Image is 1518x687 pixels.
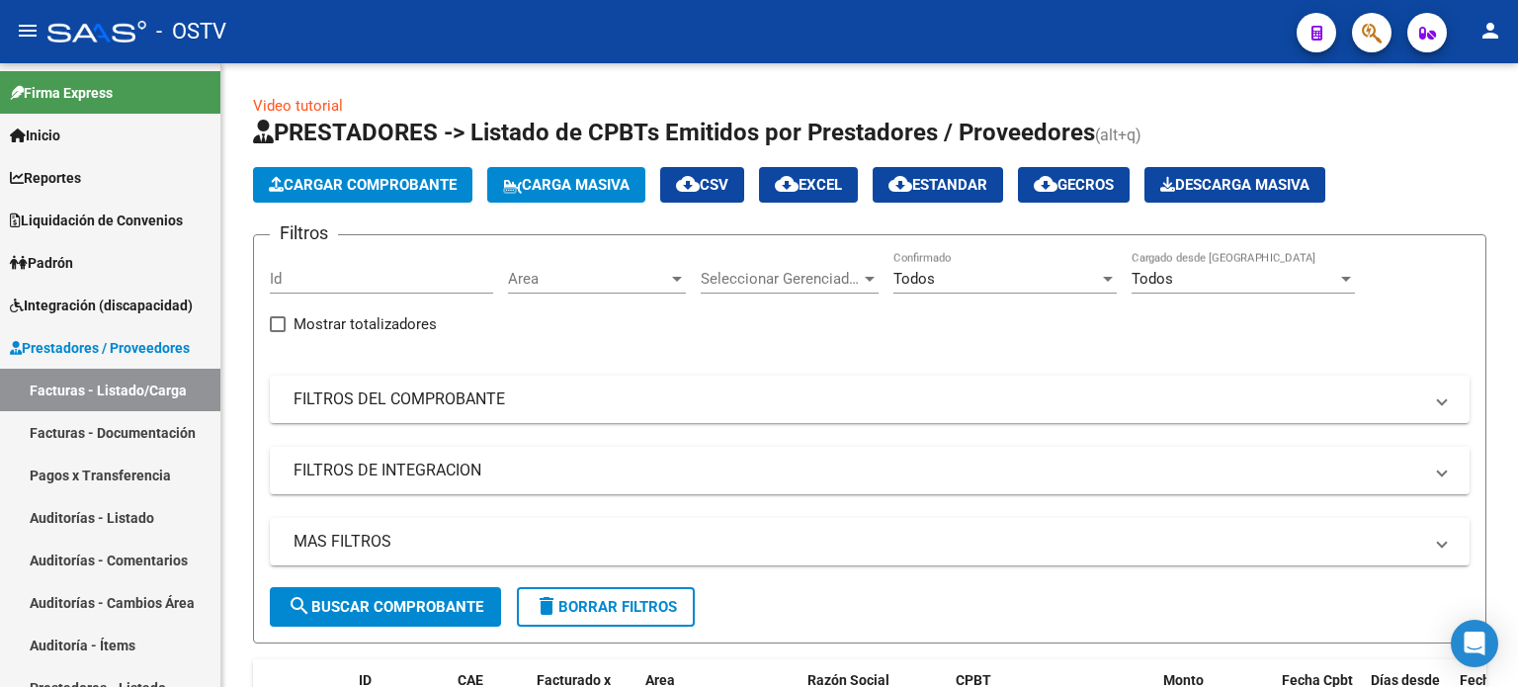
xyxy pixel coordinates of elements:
mat-icon: search [288,594,311,618]
button: Carga Masiva [487,167,645,203]
span: Firma Express [10,82,113,104]
mat-expansion-panel-header: FILTROS DE INTEGRACION [270,447,1470,494]
span: Gecros [1034,176,1114,194]
button: Cargar Comprobante [253,167,472,203]
span: EXCEL [775,176,842,194]
span: - OSTV [156,10,226,53]
span: Carga Masiva [503,176,630,194]
span: Integración (discapacidad) [10,295,193,316]
span: Cargar Comprobante [269,176,457,194]
span: Todos [893,270,935,288]
button: Estandar [873,167,1003,203]
button: Gecros [1018,167,1130,203]
mat-icon: cloud_download [1034,172,1057,196]
span: Reportes [10,167,81,189]
span: Liquidación de Convenios [10,210,183,231]
span: Inicio [10,125,60,146]
button: EXCEL [759,167,858,203]
h3: Filtros [270,219,338,247]
mat-panel-title: MAS FILTROS [294,531,1422,553]
mat-icon: cloud_download [775,172,799,196]
button: Buscar Comprobante [270,587,501,627]
span: Estandar [888,176,987,194]
mat-panel-title: FILTROS DE INTEGRACION [294,460,1422,481]
mat-expansion-panel-header: MAS FILTROS [270,518,1470,565]
span: Prestadores / Proveedores [10,337,190,359]
mat-icon: cloud_download [676,172,700,196]
button: Descarga Masiva [1144,167,1325,203]
button: CSV [660,167,744,203]
span: PRESTADORES -> Listado de CPBTs Emitidos por Prestadores / Proveedores [253,119,1095,146]
mat-expansion-panel-header: FILTROS DEL COMPROBANTE [270,376,1470,423]
mat-panel-title: FILTROS DEL COMPROBANTE [294,388,1422,410]
a: Video tutorial [253,97,343,115]
span: Area [508,270,668,288]
mat-icon: delete [535,594,558,618]
span: CSV [676,176,728,194]
div: Open Intercom Messenger [1451,620,1498,667]
span: Padrón [10,252,73,274]
span: Borrar Filtros [535,598,677,616]
span: Descarga Masiva [1160,176,1309,194]
mat-icon: menu [16,19,40,43]
span: Todos [1132,270,1173,288]
mat-icon: person [1478,19,1502,43]
span: (alt+q) [1095,126,1141,144]
mat-icon: cloud_download [888,172,912,196]
span: Seleccionar Gerenciador [701,270,861,288]
span: Buscar Comprobante [288,598,483,616]
button: Borrar Filtros [517,587,695,627]
app-download-masive: Descarga masiva de comprobantes (adjuntos) [1144,167,1325,203]
span: Mostrar totalizadores [294,312,437,336]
